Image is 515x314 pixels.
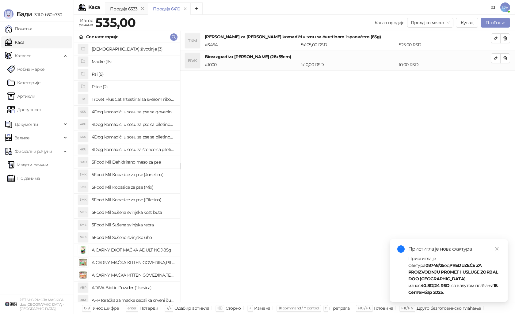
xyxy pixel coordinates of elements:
div: Пристигла је нова фактура [408,245,500,253]
a: Close [494,245,500,252]
strong: PREDUZEĆE ZA PROIZVODNJU PROMET I USLUGE ZORBAL DOO [GEOGRAPHIC_DATA] [408,263,498,282]
strong: 40.812,24 RSD [421,283,450,288]
span: info-circle [397,245,405,253]
strong: 18. Септембар 2025. [408,283,498,295]
strong: 08748/25 [425,263,444,268]
div: Пристигла је фактура од , износ , са валутом плаћања [408,255,500,296]
span: close [495,247,499,251]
